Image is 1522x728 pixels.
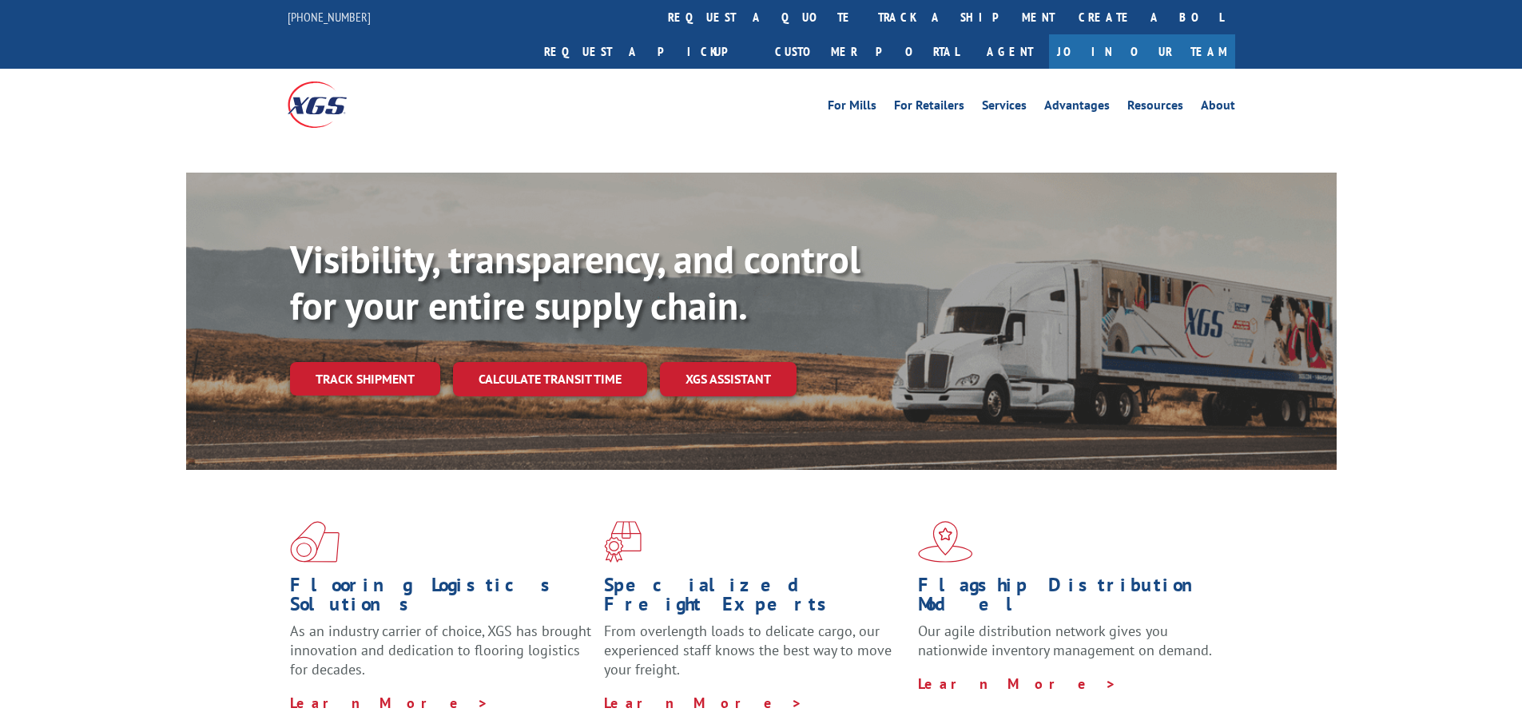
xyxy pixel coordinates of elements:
[604,622,906,693] p: From overlength loads to delicate cargo, our experienced staff knows the best way to move your fr...
[828,99,876,117] a: For Mills
[288,9,371,25] a: [PHONE_NUMBER]
[290,362,440,396] a: Track shipment
[290,575,592,622] h1: Flooring Logistics Solutions
[1044,99,1110,117] a: Advantages
[604,694,803,712] a: Learn More >
[971,34,1049,69] a: Agent
[763,34,971,69] a: Customer Portal
[918,521,973,563] img: xgs-icon-flagship-distribution-model-red
[290,694,489,712] a: Learn More >
[532,34,763,69] a: Request a pickup
[1127,99,1183,117] a: Resources
[604,575,906,622] h1: Specialized Freight Experts
[918,674,1117,693] a: Learn More >
[918,622,1212,659] span: Our agile distribution network gives you nationwide inventory management on demand.
[453,362,647,396] a: Calculate transit time
[1201,99,1235,117] a: About
[918,575,1220,622] h1: Flagship Distribution Model
[290,622,591,678] span: As an industry carrier of choice, XGS has brought innovation and dedication to flooring logistics...
[1049,34,1235,69] a: Join Our Team
[290,521,340,563] img: xgs-icon-total-supply-chain-intelligence-red
[290,234,860,330] b: Visibility, transparency, and control for your entire supply chain.
[982,99,1027,117] a: Services
[604,521,642,563] img: xgs-icon-focused-on-flooring-red
[894,99,964,117] a: For Retailers
[660,362,797,396] a: XGS ASSISTANT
